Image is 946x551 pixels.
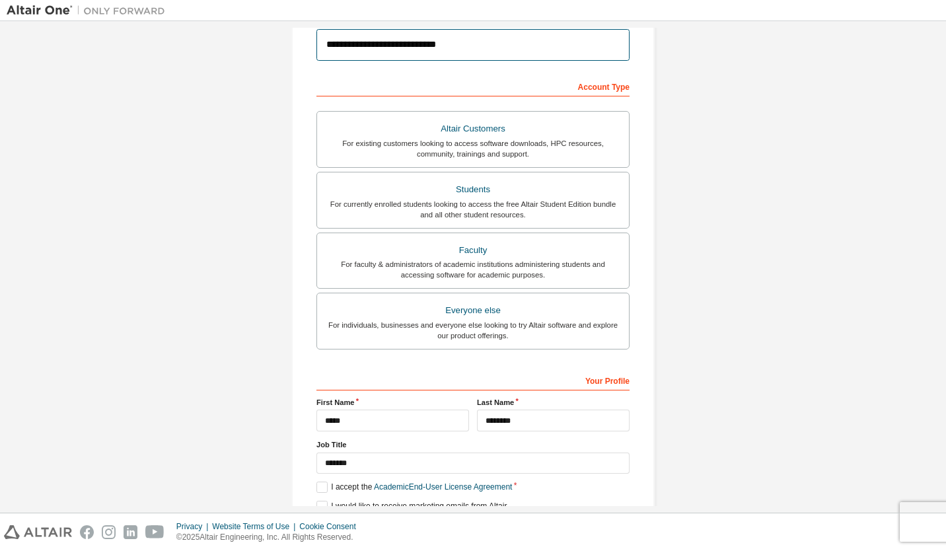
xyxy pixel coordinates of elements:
[7,4,172,17] img: Altair One
[325,180,621,199] div: Students
[102,525,116,539] img: instagram.svg
[124,525,137,539] img: linkedin.svg
[316,75,630,96] div: Account Type
[212,521,299,532] div: Website Terms of Use
[316,397,469,408] label: First Name
[316,439,630,450] label: Job Title
[176,521,212,532] div: Privacy
[316,482,512,493] label: I accept the
[374,482,512,492] a: Academic End-User License Agreement
[325,120,621,138] div: Altair Customers
[325,259,621,280] div: For faculty & administrators of academic institutions administering students and accessing softwa...
[325,301,621,320] div: Everyone else
[4,525,72,539] img: altair_logo.svg
[316,501,507,512] label: I would like to receive marketing emails from Altair
[176,532,364,543] p: © 2025 Altair Engineering, Inc. All Rights Reserved.
[477,397,630,408] label: Last Name
[316,369,630,390] div: Your Profile
[325,199,621,220] div: For currently enrolled students looking to access the free Altair Student Edition bundle and all ...
[299,521,363,532] div: Cookie Consent
[325,320,621,341] div: For individuals, businesses and everyone else looking to try Altair software and explore our prod...
[145,525,164,539] img: youtube.svg
[80,525,94,539] img: facebook.svg
[325,138,621,159] div: For existing customers looking to access software downloads, HPC resources, community, trainings ...
[325,241,621,260] div: Faculty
